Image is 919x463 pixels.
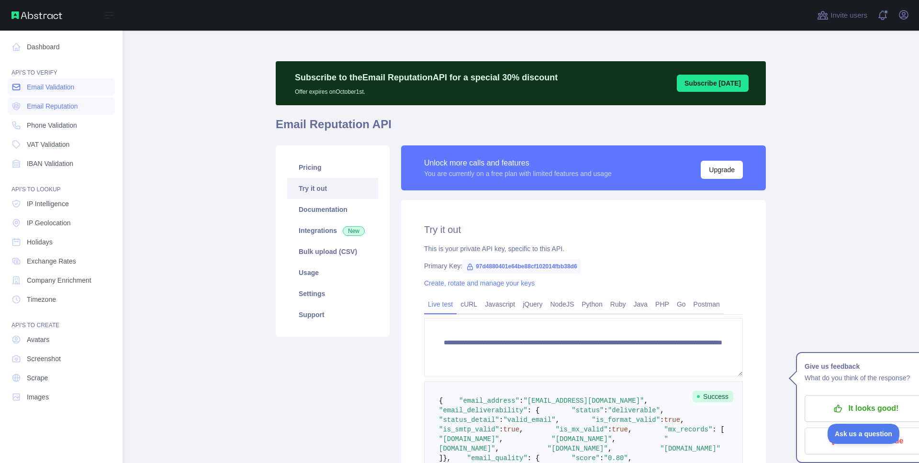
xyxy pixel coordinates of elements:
[8,117,115,134] a: Phone Validation
[548,445,608,452] span: "[DOMAIN_NAME]"
[27,276,91,285] span: Company Enrichment
[8,78,115,96] a: Email Validation
[439,397,443,405] span: {
[519,397,523,405] span: :
[424,157,612,169] div: Unlock more calls and features
[499,426,503,433] span: :
[27,373,48,383] span: Scrape
[27,392,49,402] span: Images
[8,136,115,153] a: VAT Validation
[608,426,612,433] span: :
[8,38,115,55] a: Dashboard
[287,262,378,283] a: Usage
[8,253,115,270] a: Exchange Rates
[660,445,720,452] span: "[DOMAIN_NAME]"
[578,297,606,312] a: Python
[628,454,632,462] span: ,
[604,407,608,414] span: :
[664,426,713,433] span: "mx_records"
[27,295,56,304] span: Timezone
[8,155,115,172] a: IBAN Validation
[556,426,608,433] span: "is_mx_valid"
[287,220,378,241] a: Integrations New
[612,426,628,433] span: true
[660,407,664,414] span: ,
[424,279,535,287] a: Create, rotate and manage your keys
[828,424,900,444] iframe: Toggle Customer Support
[481,297,519,312] a: Javascript
[592,416,660,424] span: "is_format_valid"
[8,233,115,251] a: Holidays
[27,335,49,344] span: Avatars
[503,416,555,424] span: "valid_email"
[651,297,673,312] a: PHP
[27,218,71,228] span: IP Geolocation
[527,407,539,414] span: : {
[572,454,600,462] span: "score"
[27,159,73,168] span: IBAN Validation
[664,416,681,424] span: true
[701,161,743,179] button: Upgrade
[457,297,481,312] a: cURL
[523,397,644,405] span: "[EMAIL_ADDRESS][DOMAIN_NAME]"
[27,199,69,209] span: IP Intelligence
[424,244,743,254] div: This is your private API key, specific to this API.
[462,259,581,274] span: 97d4880401e64be88cf102014fbb38d6
[644,397,648,405] span: ,
[439,426,499,433] span: "is_smtp_valid"
[608,407,660,414] span: "deliverable"
[276,117,766,140] h1: Email Reputation API
[287,241,378,262] a: Bulk upload (CSV)
[693,391,733,402] span: Success
[612,435,616,443] span: ,
[499,416,503,424] span: :
[8,291,115,308] a: Timezone
[27,237,53,247] span: Holidays
[572,407,604,414] span: "status"
[8,388,115,406] a: Images
[519,297,546,312] a: jQuery
[630,297,652,312] a: Java
[424,297,457,312] a: Live test
[27,121,77,130] span: Phone Validation
[8,195,115,212] a: IP Intelligence
[556,416,560,424] span: ,
[27,82,74,92] span: Email Validation
[27,101,78,111] span: Email Reputation
[439,435,499,443] span: "[DOMAIN_NAME]"
[527,454,539,462] span: : {
[677,75,749,92] button: Subscribe [DATE]
[8,98,115,115] a: Email Reputation
[673,297,690,312] a: Go
[519,426,523,433] span: ,
[830,10,867,21] span: Invite users
[11,11,62,19] img: Abstract API
[439,407,527,414] span: "email_deliverability"
[287,304,378,325] a: Support
[27,140,69,149] span: VAT Validation
[712,426,724,433] span: : [
[287,199,378,220] a: Documentation
[604,454,628,462] span: "0.80"
[8,331,115,348] a: Avatars
[295,84,558,96] p: Offer expires on October 1st.
[8,369,115,386] a: Scrape
[690,297,724,312] a: Postman
[443,454,451,462] span: },
[628,426,632,433] span: ,
[680,416,684,424] span: ,
[495,445,499,452] span: ,
[8,310,115,329] div: API'S TO CREATE
[424,261,743,271] div: Primary Key:
[503,426,519,433] span: true
[606,297,630,312] a: Ruby
[499,435,503,443] span: ,
[287,283,378,304] a: Settings
[600,454,604,462] span: :
[27,256,76,266] span: Exchange Rates
[459,397,519,405] span: "email_address"
[424,169,612,178] div: You are currently on a free plan with limited features and usage
[27,354,61,364] span: Screenshot
[8,272,115,289] a: Company Enrichment
[439,454,443,462] span: ]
